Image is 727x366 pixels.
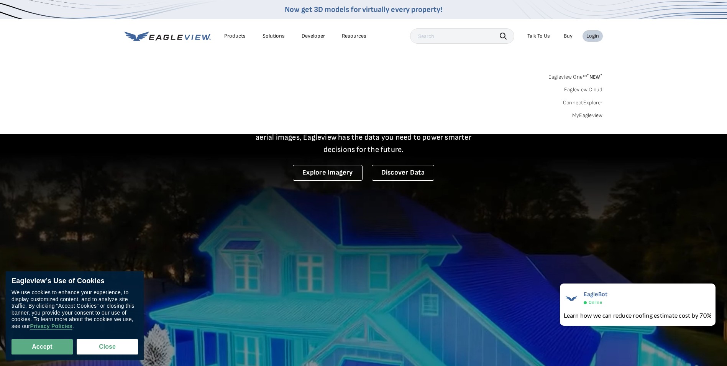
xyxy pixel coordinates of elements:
img: EagleBot [564,291,579,306]
p: A new era starts here. Built on more than 3.5 billion high-resolution aerial images, Eagleview ha... [246,119,481,156]
div: Solutions [263,33,285,40]
span: EagleBot [584,291,608,298]
button: Accept [11,339,73,354]
div: Resources [342,33,366,40]
a: Discover Data [372,165,434,181]
a: Privacy Policies [30,323,72,330]
span: NEW [587,74,602,80]
span: Online [589,300,602,305]
div: Products [224,33,246,40]
a: ConnectExplorer [563,99,603,106]
a: Explore Imagery [293,165,363,181]
div: We use cookies to enhance your experience, to display customized content, and to analyze site tra... [11,289,138,330]
button: Close [77,339,138,354]
a: MyEagleview [572,112,603,119]
div: Talk To Us [527,33,550,40]
a: Now get 3D models for virtually every property! [285,5,442,14]
div: Learn how we can reduce roofing estimate cost by 70% [564,311,712,320]
a: Developer [302,33,325,40]
div: Login [586,33,599,40]
div: Eagleview’s Use of Cookies [11,277,138,285]
input: Search [410,28,514,44]
a: Eagleview Cloud [564,86,603,93]
a: Eagleview One™*NEW* [548,71,603,80]
a: Buy [564,33,573,40]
